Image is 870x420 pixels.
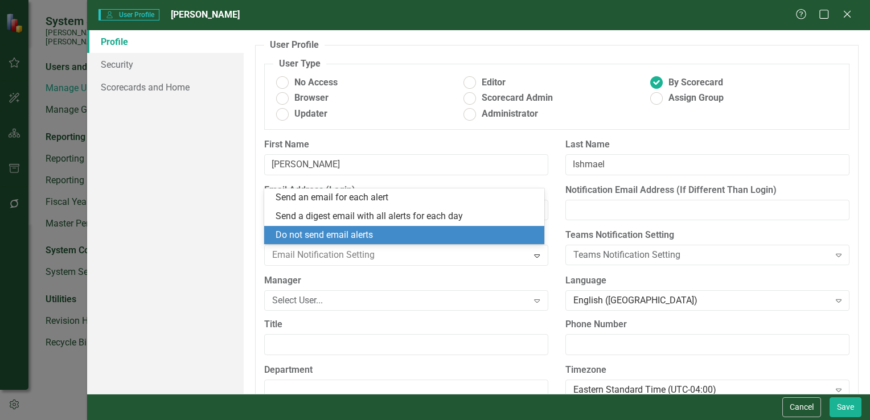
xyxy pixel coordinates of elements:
label: Timezone [565,364,850,377]
div: Teams Notification Setting [573,249,830,262]
legend: User Type [273,57,326,71]
label: First Name [264,138,548,151]
div: English ([GEOGRAPHIC_DATA]) [573,294,830,307]
span: Assign Group [668,92,724,105]
label: Last Name [565,138,850,151]
div: Select User... [272,294,528,307]
div: Eastern Standard Time (UTC-04:00) [573,383,830,396]
label: Department [264,364,548,377]
label: Notification Email Address (If Different Than Login) [565,184,850,197]
button: Save [830,397,861,417]
div: Send an email for each alert [276,191,537,204]
a: Security [87,53,244,76]
div: Do not send email alerts [276,229,537,242]
label: Teams Notification Setting [565,229,850,242]
a: Scorecards and Home [87,76,244,98]
span: Browser [294,92,329,105]
span: [PERSON_NAME] [171,9,240,20]
span: No Access [294,76,338,89]
label: Language [565,274,850,287]
label: Email Address (Login) [264,184,548,197]
label: Title [264,318,548,331]
a: Profile [87,30,244,53]
label: Phone Number [565,318,850,331]
label: Manager [264,274,548,287]
span: Scorecard Admin [482,92,553,105]
span: Administrator [482,108,538,121]
div: Send a digest email with all alerts for each day [276,210,537,223]
legend: User Profile [264,39,325,52]
span: Updater [294,108,327,121]
span: By Scorecard [668,76,723,89]
button: Cancel [782,397,821,417]
span: User Profile [99,9,159,20]
span: Editor [482,76,506,89]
